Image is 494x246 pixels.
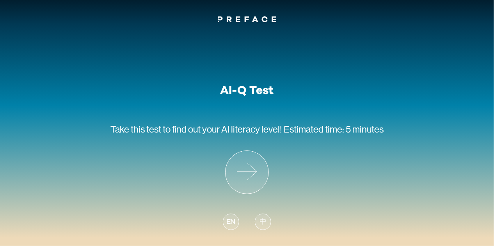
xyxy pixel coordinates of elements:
[226,217,236,227] span: EN
[110,124,171,135] span: Take this test to
[284,124,384,135] span: Estimated time: 5 minutes
[259,217,267,227] span: 中
[220,83,274,97] h1: AI-Q Test
[172,124,282,135] span: find out your AI literacy level!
